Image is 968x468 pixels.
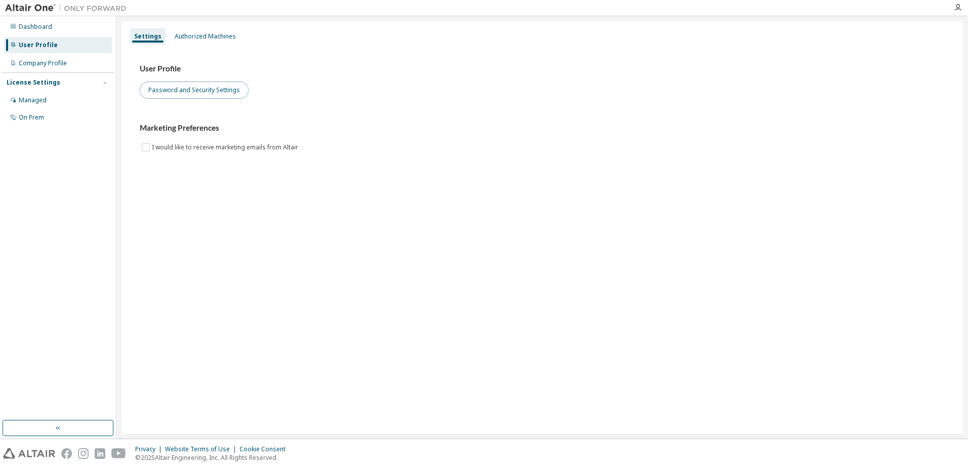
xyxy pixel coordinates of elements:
div: Cookie Consent [239,445,292,453]
img: youtube.svg [111,448,126,459]
img: instagram.svg [78,448,89,459]
div: Dashboard [19,23,52,31]
button: Password and Security Settings [140,82,249,99]
h3: User Profile [140,64,945,74]
div: Settings [134,32,162,41]
div: Authorized Machines [175,32,236,41]
img: Altair One [5,3,132,13]
img: altair_logo.svg [3,448,55,459]
img: facebook.svg [61,448,72,459]
div: Website Terms of Use [165,445,239,453]
div: Company Profile [19,59,67,67]
div: Managed [19,96,47,104]
div: Privacy [135,445,165,453]
img: linkedin.svg [95,448,105,459]
p: © 2025 Altair Engineering, Inc. All Rights Reserved. [135,453,292,462]
div: License Settings [7,79,60,87]
label: I would like to receive marketing emails from Altair [152,141,300,153]
div: User Profile [19,41,58,49]
div: On Prem [19,113,44,122]
h3: Marketing Preferences [140,123,945,133]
